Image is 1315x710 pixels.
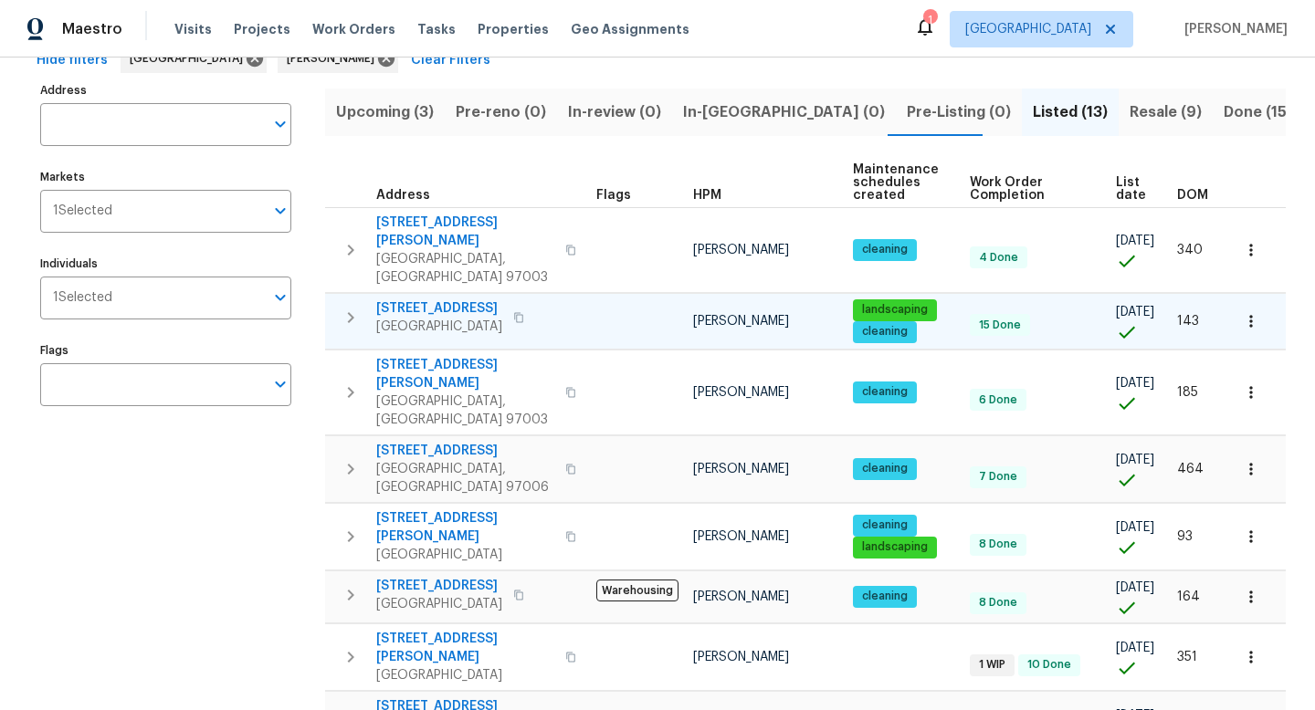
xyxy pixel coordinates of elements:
span: 8 Done [972,537,1025,552]
span: Maintenance schedules created [853,163,939,202]
span: 8 Done [972,595,1025,611]
span: [GEOGRAPHIC_DATA], [GEOGRAPHIC_DATA] 97006 [376,460,554,496]
span: [PERSON_NAME] [693,530,789,543]
span: 1 Selected [53,290,112,306]
label: Individuals [40,258,291,269]
div: [PERSON_NAME] [278,44,398,73]
span: [DATE] [1116,235,1154,247]
span: landscaping [855,302,935,318]
span: [DATE] [1116,581,1154,594]
span: [PERSON_NAME] [693,386,789,399]
span: In-[GEOGRAPHIC_DATA] (0) [683,99,885,125]
span: 1 Selected [53,204,112,219]
span: Pre-Listing (0) [907,99,1011,125]
span: cleaning [855,517,915,533]
span: 6 Done [972,392,1025,408]
span: 1 WIP [972,657,1013,673]
span: 7 Done [972,469,1025,485]
span: [PERSON_NAME] [693,244,789,256]
span: List date [1116,176,1146,202]
span: [PERSON_NAME] [693,315,789,328]
span: Pre-reno (0) [456,99,546,125]
span: 464 [1177,463,1204,475]
span: cleaning [855,461,915,476]
span: [STREET_ADDRESS][PERSON_NAME] [376,630,554,666]
span: Warehousing [596,579,679,601]
span: [GEOGRAPHIC_DATA], [GEOGRAPHIC_DATA] 97003 [376,250,554,287]
span: cleaning [855,242,915,257]
span: Done (157) [1224,99,1301,125]
button: Clear Filters [404,44,498,78]
label: Markets [40,172,291,183]
span: Tasks [417,23,456,36]
span: Address [376,189,430,202]
span: [GEOGRAPHIC_DATA] [130,49,250,68]
button: Open [268,111,293,137]
span: Properties [478,20,549,38]
span: HPM [693,189,721,202]
span: Work Order Completion [970,176,1085,202]
span: [STREET_ADDRESS] [376,577,502,595]
span: Listed (13) [1033,99,1108,125]
span: [STREET_ADDRESS][PERSON_NAME] [376,509,554,546]
span: Clear Filters [411,49,490,72]
span: 340 [1177,244,1203,256]
span: [DATE] [1116,454,1154,466]
span: [PERSON_NAME] [1177,20,1288,38]
span: cleaning [855,384,915,400]
span: [DATE] [1116,521,1154,534]
span: DOM [1177,189,1208,202]
span: cleaning [855,324,915,339]
button: Hide filters [29,44,115,78]
span: Maestro [62,20,122,38]
span: [GEOGRAPHIC_DATA] [965,20,1091,38]
span: [GEOGRAPHIC_DATA] [376,318,502,336]
span: [GEOGRAPHIC_DATA] [376,546,554,564]
span: 15 Done [972,318,1028,333]
span: landscaping [855,539,935,555]
span: 10 Done [1020,657,1078,673]
button: Open [268,285,293,310]
span: Hide filters [37,49,108,72]
span: [STREET_ADDRESS] [376,299,502,318]
span: [DATE] [1116,306,1154,318]
span: [GEOGRAPHIC_DATA] [376,666,554,684]
button: Open [268,371,293,397]
span: Flags [596,189,631,202]
span: 4 Done [972,250,1026,266]
span: [GEOGRAPHIC_DATA] [376,595,502,613]
span: [PERSON_NAME] [693,463,789,475]
div: 1 [923,11,936,29]
span: [PERSON_NAME] [287,49,382,68]
span: Visits [174,20,212,38]
span: 185 [1177,386,1198,399]
span: [STREET_ADDRESS] [376,442,554,460]
button: Open [268,198,293,224]
span: [STREET_ADDRESS][PERSON_NAME] [376,356,554,392]
span: 164 [1177,590,1200,603]
span: [STREET_ADDRESS][PERSON_NAME] [376,214,554,250]
span: [PERSON_NAME] [693,590,789,603]
span: Projects [234,20,290,38]
div: [GEOGRAPHIC_DATA] [121,44,267,73]
span: cleaning [855,589,915,604]
span: Upcoming (3) [336,99,434,125]
span: Work Orders [312,20,395,38]
span: [DATE] [1116,377,1154,390]
span: [DATE] [1116,642,1154,654]
span: 351 [1177,651,1197,663]
span: [GEOGRAPHIC_DATA], [GEOGRAPHIC_DATA] 97003 [376,392,554,429]
label: Address [40,85,291,96]
span: 93 [1177,530,1193,543]
span: Geo Assignments [571,20,689,38]
span: Resale (9) [1130,99,1202,125]
span: In-review (0) [568,99,661,125]
label: Flags [40,345,291,356]
span: [PERSON_NAME] [693,651,789,663]
span: 143 [1177,315,1199,328]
